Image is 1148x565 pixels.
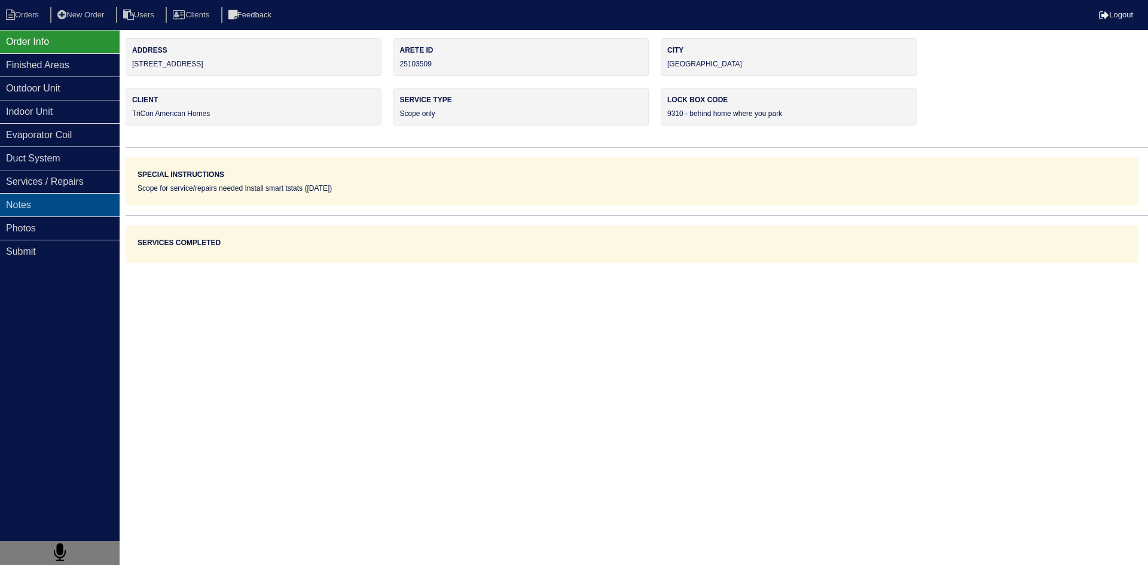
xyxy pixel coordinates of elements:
li: Feedback [221,7,281,23]
label: Services Completed [138,237,221,248]
div: [GEOGRAPHIC_DATA] [661,38,917,76]
a: Logout [1099,10,1133,19]
div: Scope for service/repairs needed Install smart tstats ([DATE]) [138,183,1126,194]
div: TriCon American Homes [126,88,381,126]
label: City [667,45,910,56]
label: Special Instructions [138,169,224,180]
label: Lock box code [667,94,910,105]
label: Client [132,94,375,105]
li: Clients [166,7,219,23]
div: Scope only [393,88,649,126]
a: Clients [166,10,219,19]
div: 9310 - behind home where you park [661,88,917,126]
div: 25103509 [393,38,649,76]
li: Users [116,7,164,23]
label: Arete ID [400,45,643,56]
a: Users [116,10,164,19]
a: New Order [50,10,114,19]
label: Service Type [400,94,643,105]
div: [STREET_ADDRESS] [126,38,381,76]
label: Address [132,45,375,56]
li: New Order [50,7,114,23]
